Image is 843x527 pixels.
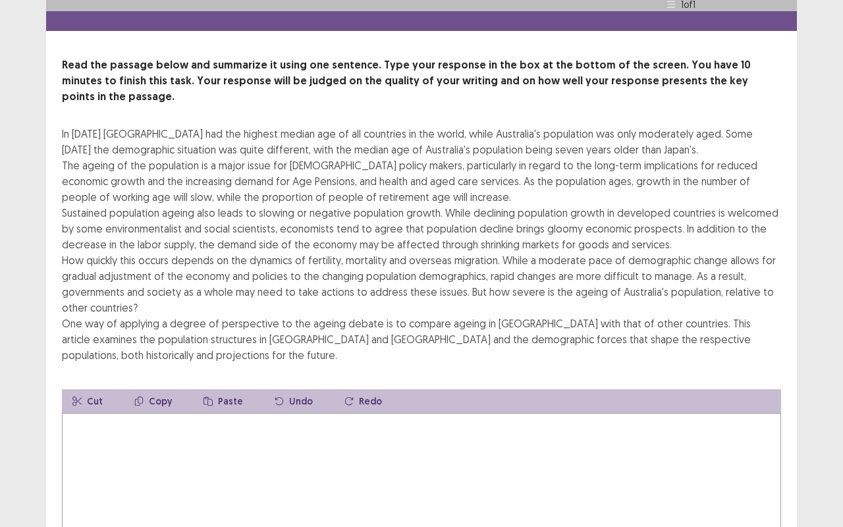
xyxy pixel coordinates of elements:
[264,389,323,413] button: Undo
[124,389,182,413] button: Copy
[62,57,781,105] p: Read the passage below and summarize it using one sentence. Type your response in the box at the ...
[62,389,113,413] button: Cut
[62,126,781,363] div: In [DATE] [GEOGRAPHIC_DATA] had the highest median age of all countries in the world, while Austr...
[193,389,254,413] button: Paste
[334,389,393,413] button: Redo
